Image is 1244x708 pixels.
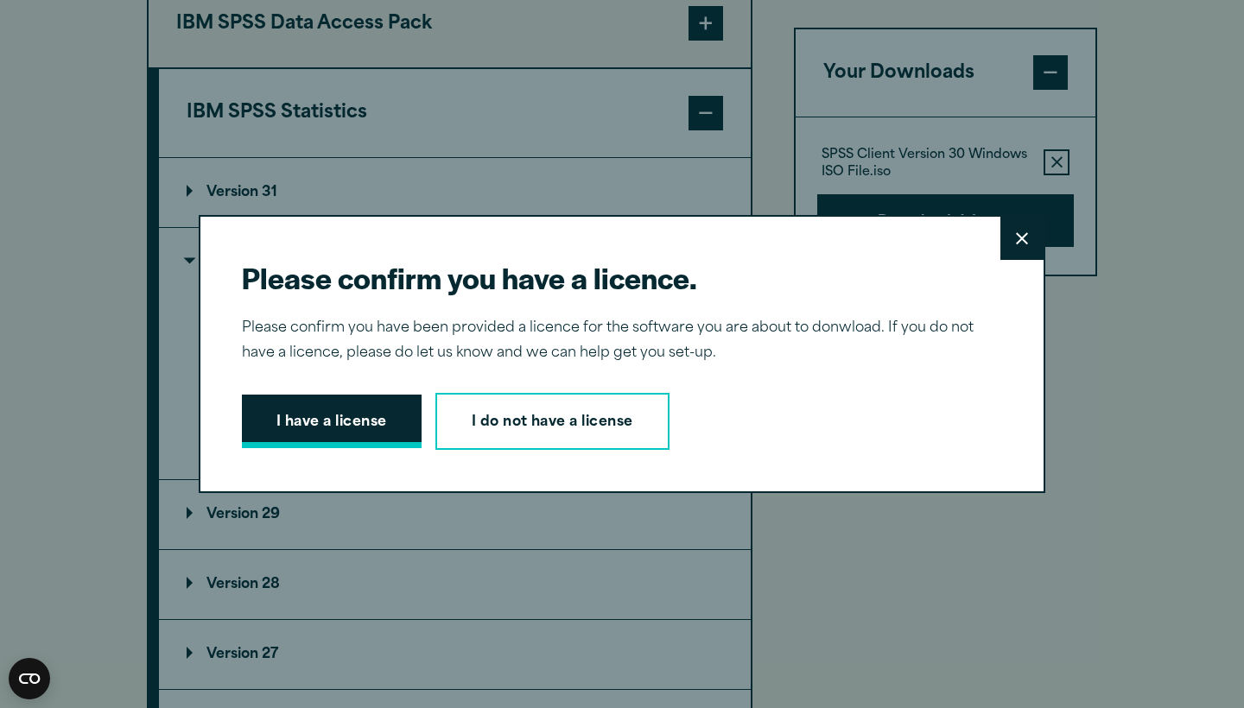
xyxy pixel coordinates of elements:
a: I do not have a license [435,393,670,450]
button: Open CMP widget [9,658,50,699]
button: I have a license [242,395,422,448]
svg: CookieBot Widget Icon [9,658,50,699]
p: Please confirm you have been provided a licence for the software you are about to donwload. If yo... [242,316,988,366]
h2: Please confirm you have a licence. [242,258,988,297]
div: CookieBot Widget Contents [9,658,50,699]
